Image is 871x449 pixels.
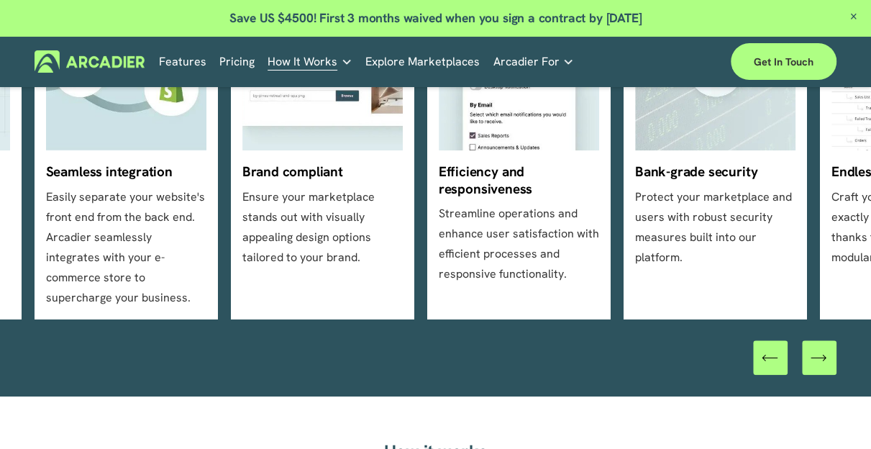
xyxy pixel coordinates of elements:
[753,340,788,375] button: Previous
[35,50,145,73] img: Arcadier
[493,52,559,72] span: Arcadier For
[268,50,352,73] a: folder dropdown
[365,50,480,73] a: Explore Marketplaces
[731,43,836,80] a: Get in touch
[268,52,337,72] span: How It Works
[799,380,871,449] iframe: Chat Widget
[802,340,836,375] button: Next
[493,50,574,73] a: folder dropdown
[159,50,206,73] a: Features
[219,50,255,73] a: Pricing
